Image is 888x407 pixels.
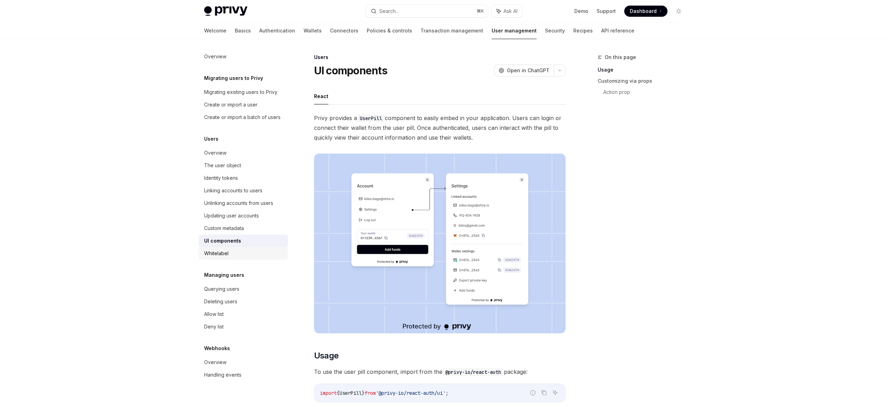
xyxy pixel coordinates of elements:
a: Handling events [199,369,288,381]
a: Unlinking accounts from users [199,197,288,209]
div: Overview [204,358,226,367]
div: Identity tokens [204,174,238,182]
a: API reference [601,22,634,39]
div: Linking accounts to users [204,186,262,195]
a: Transaction management [420,22,483,39]
span: ⌘ K [477,8,484,14]
span: { [337,390,339,396]
a: Querying users [199,283,288,295]
span: On this page [605,53,636,61]
code: @privy-io/react-auth [442,368,504,376]
div: Custom metadata [204,224,244,232]
div: Overview [204,52,226,61]
a: Authentication [259,22,295,39]
button: React [314,88,328,104]
button: Toggle dark mode [673,6,684,17]
div: Querying users [204,285,239,293]
span: } [362,390,365,396]
a: Custom metadata [199,222,288,235]
h5: Users [204,135,218,143]
a: Demo [574,8,588,15]
a: User management [492,22,537,39]
a: Overview [199,356,288,369]
div: The user object [204,161,241,170]
span: To use the user pill component, import from the package: [314,367,566,377]
h5: Migrating users to Privy [204,74,263,82]
div: Deny list [204,323,224,331]
a: Support [597,8,616,15]
img: light logo [204,6,247,16]
button: Ask AI [551,388,560,397]
div: Migrating existing users to Privy [204,88,277,96]
span: from [365,390,376,396]
a: Deny list [199,320,288,333]
div: UI components [204,237,241,245]
button: Report incorrect code [528,388,537,397]
h5: Managing users [204,271,244,279]
a: Customizing via props [598,75,690,87]
span: '@privy-io/react-auth/ui' [376,390,446,396]
span: import [320,390,337,396]
a: Create or import a user [199,98,288,111]
div: Users [314,54,566,61]
a: Dashboard [624,6,667,17]
div: Create or import a batch of users [204,113,281,121]
a: Identity tokens [199,172,288,184]
a: Welcome [204,22,226,39]
a: Security [545,22,565,39]
a: Usage [598,64,690,75]
a: Action prop [603,87,690,98]
div: Overview [204,149,226,157]
div: Handling events [204,371,241,379]
div: Updating user accounts [204,212,259,220]
div: Create or import a user [204,101,258,109]
button: Search...⌘K [366,5,488,17]
h1: UI components [314,64,387,77]
code: UserPill [357,114,385,122]
a: Updating user accounts [199,209,288,222]
button: Ask AI [492,5,522,17]
a: Overview [199,147,288,159]
h5: Webhooks [204,344,230,353]
span: Privy provides a component to easily embed in your application. Users can login or connect their ... [314,113,566,142]
div: Allow list [204,310,224,318]
a: The user object [199,159,288,172]
a: Allow list [199,308,288,320]
button: Open in ChatGPT [494,65,554,76]
a: Migrating existing users to Privy [199,86,288,98]
a: Wallets [304,22,322,39]
span: Dashboard [630,8,657,15]
a: Connectors [330,22,358,39]
a: Whitelabel [199,247,288,260]
img: images/Userpill2.png [314,154,566,333]
button: Copy the contents from the code block [539,388,549,397]
span: Ask AI [503,8,517,15]
div: Whitelabel [204,249,229,258]
div: Deleting users [204,297,237,306]
a: UI components [199,235,288,247]
span: Usage [314,350,339,361]
a: Deleting users [199,295,288,308]
span: UserPill [339,390,362,396]
a: Overview [199,50,288,63]
a: Policies & controls [367,22,412,39]
span: ; [446,390,448,396]
div: Unlinking accounts from users [204,199,273,207]
a: Basics [235,22,251,39]
a: Recipes [573,22,593,39]
a: Linking accounts to users [199,184,288,197]
a: Create or import a batch of users [199,111,288,124]
span: Open in ChatGPT [507,67,550,74]
div: Search... [379,7,399,15]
